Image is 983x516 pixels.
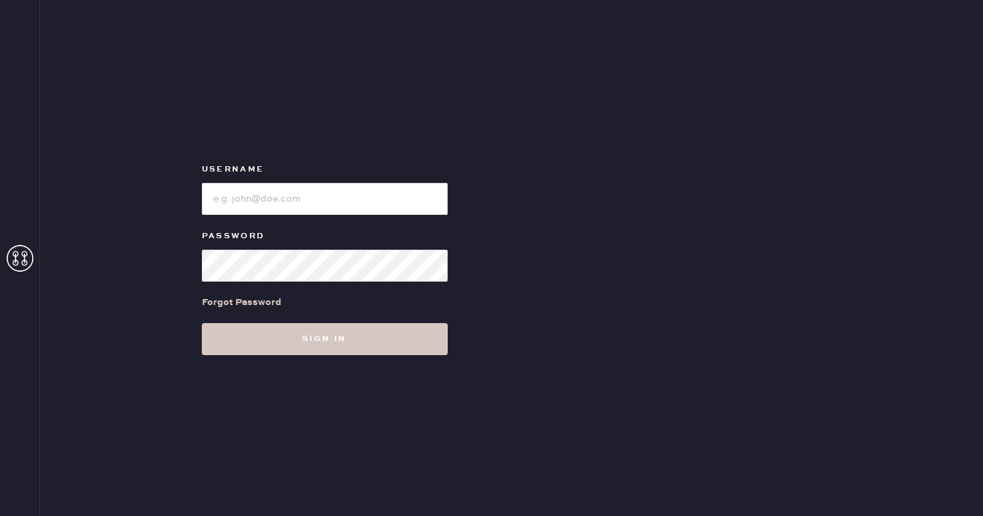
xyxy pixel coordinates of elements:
label: Username [202,162,448,178]
input: e.g. john@doe.com [202,183,448,215]
div: Forgot Password [202,295,281,310]
a: Forgot Password [202,282,281,323]
label: Password [202,228,448,244]
button: Sign in [202,323,448,355]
